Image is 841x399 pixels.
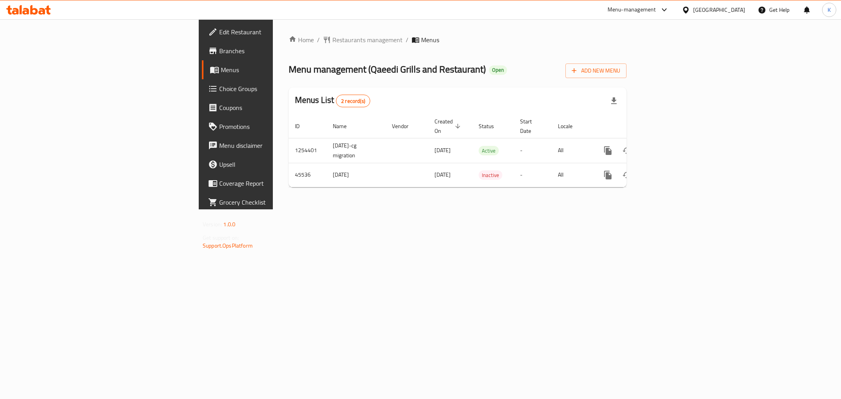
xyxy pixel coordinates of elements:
span: Created On [434,117,463,136]
a: Support.OpsPlatform [203,241,253,251]
td: All [552,163,592,187]
span: Edit Restaurant [219,27,333,37]
span: Grocery Checklist [219,198,333,207]
span: Restaurants management [332,35,403,45]
td: All [552,138,592,163]
button: Add New Menu [565,63,627,78]
span: Start Date [520,117,542,136]
span: Locale [558,121,583,131]
h2: Menus List [295,94,370,107]
a: Menu disclaimer [202,136,339,155]
table: enhanced table [289,114,681,187]
button: more [599,141,617,160]
button: Change Status [617,166,636,185]
span: Menu disclaimer [219,141,333,150]
span: Inactive [479,171,502,180]
a: Edit Restaurant [202,22,339,41]
a: Promotions [202,117,339,136]
td: - [514,138,552,163]
button: more [599,166,617,185]
span: [DATE] [434,145,451,155]
span: K [828,6,831,14]
span: 2 record(s) [336,97,370,105]
span: Choice Groups [219,84,333,93]
div: Open [489,65,507,75]
span: Name [333,121,357,131]
a: Coupons [202,98,339,117]
span: ID [295,121,310,131]
span: Active [479,146,499,155]
div: Export file [604,91,623,110]
a: Restaurants management [323,35,403,45]
span: Coupons [219,103,333,112]
span: Vendor [392,121,419,131]
span: Menu management ( Qaeedi Grills and Restaurant ) [289,60,486,78]
span: Coverage Report [219,179,333,188]
span: Open [489,67,507,73]
a: Menus [202,60,339,79]
a: Upsell [202,155,339,174]
a: Coverage Report [202,174,339,193]
span: Upsell [219,160,333,169]
nav: breadcrumb [289,35,627,45]
button: Change Status [617,141,636,160]
span: Status [479,121,504,131]
th: Actions [592,114,681,138]
span: [DATE] [434,170,451,180]
a: Choice Groups [202,79,339,98]
span: Menus [421,35,439,45]
span: Promotions [219,122,333,131]
div: Total records count [336,95,370,107]
span: Version: [203,219,222,229]
div: [GEOGRAPHIC_DATA] [693,6,745,14]
span: Get support on: [203,233,239,243]
div: Menu-management [608,5,656,15]
a: Branches [202,41,339,60]
a: Grocery Checklist [202,193,339,212]
span: Add New Menu [572,66,620,76]
div: Inactive [479,170,502,180]
span: Menus [221,65,333,75]
td: - [514,163,552,187]
span: 1.0.0 [223,219,235,229]
li: / [406,35,408,45]
td: [DATE]-cg migration [326,138,386,163]
span: Branches [219,46,333,56]
td: [DATE] [326,163,386,187]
